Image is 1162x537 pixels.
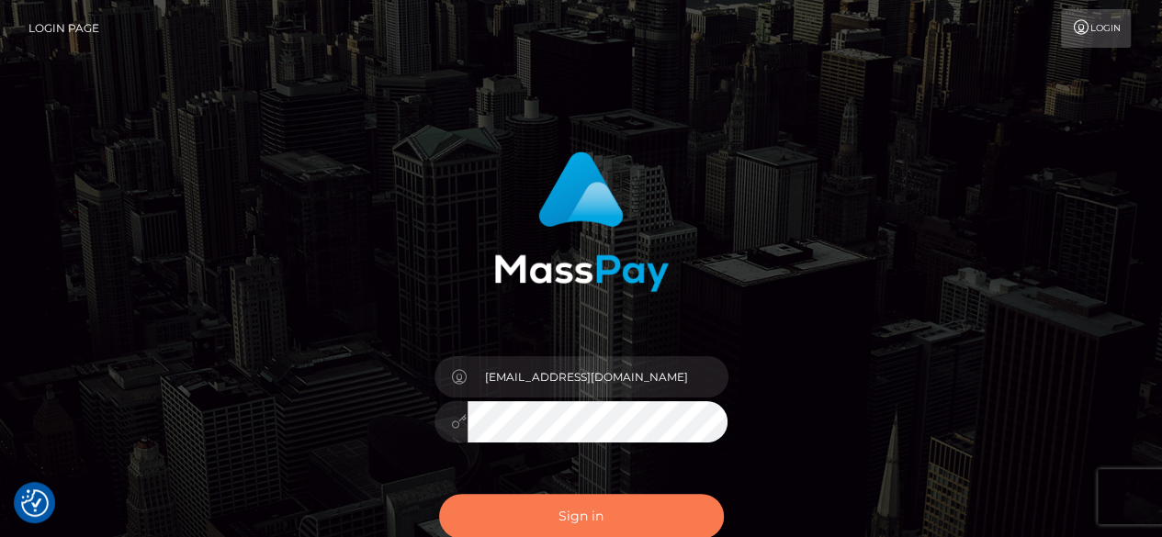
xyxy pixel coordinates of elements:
[468,356,728,397] input: Username...
[28,9,99,48] a: Login Page
[21,489,49,517] button: Consent Preferences
[21,489,49,517] img: Revisit consent button
[1061,9,1131,48] a: Login
[494,151,669,292] img: MassPay Login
